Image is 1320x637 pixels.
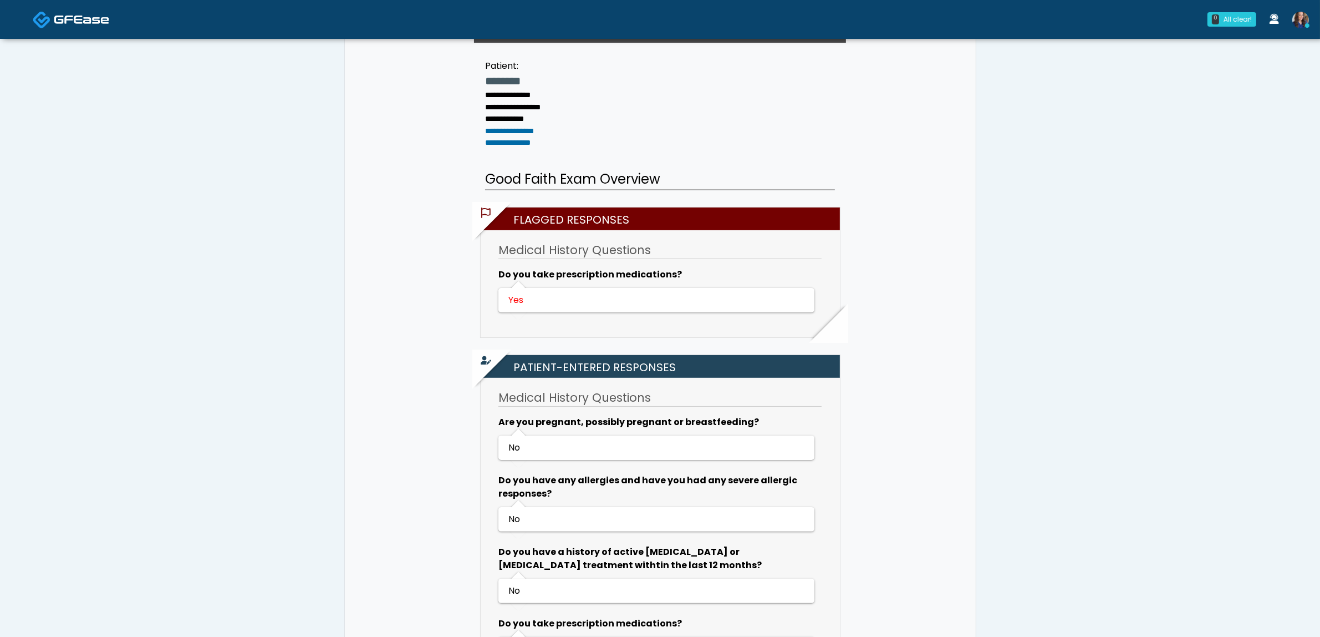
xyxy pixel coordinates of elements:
[498,545,762,572] b: Do you have a history of active [MEDICAL_DATA] or [MEDICAL_DATA] treatment withtin the last 12 mo...
[33,1,109,37] a: Docovia
[1201,8,1263,31] a: 0 All clear!
[486,208,840,230] h2: Flagged Responses
[498,474,797,500] b: Do you have any allergies and have you had any severe allergic responses?
[1224,14,1252,24] div: All clear!
[498,617,682,630] b: Do you take prescription medications?
[498,416,759,428] b: Are you pregnant, possibly pregnant or breastfeeding?
[508,441,520,454] span: No
[508,513,520,525] span: No
[1292,12,1309,28] img: Kristin Adams
[33,11,51,29] img: Docovia
[498,242,821,259] h3: Medical History Questions
[485,59,563,73] div: Patient:
[498,268,682,281] b: Do you take prescription medications?
[508,584,520,597] span: No
[486,355,840,378] h2: Patient-entered Responses
[485,169,835,190] h2: Good Faith Exam Overview
[54,14,109,25] img: Docovia
[498,390,821,407] h3: Medical History Questions
[1212,14,1219,24] div: 0
[508,294,802,307] div: Yes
